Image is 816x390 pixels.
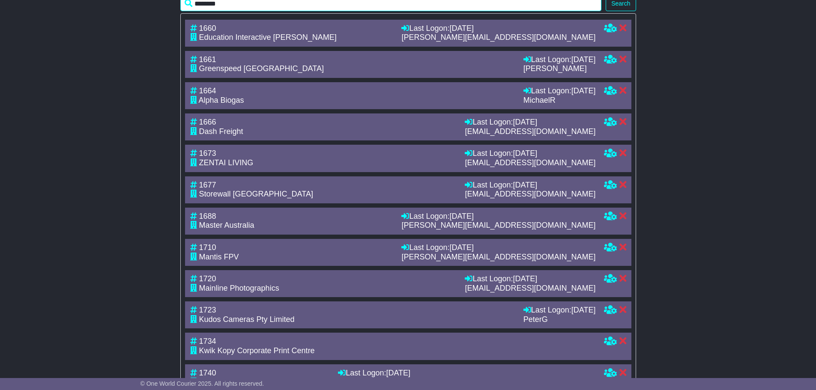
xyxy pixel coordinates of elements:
[465,158,595,168] div: [EMAIL_ADDRESS][DOMAIN_NAME]
[523,55,596,65] div: Last Logon:
[140,380,264,387] span: © One World Courier 2025. All rights reserved.
[513,149,537,158] span: [DATE]
[523,306,596,315] div: Last Logon:
[465,127,595,137] div: [EMAIL_ADDRESS][DOMAIN_NAME]
[513,118,537,126] span: [DATE]
[199,64,324,73] span: Greenspeed [GEOGRAPHIC_DATA]
[449,212,474,220] span: [DATE]
[465,181,595,190] div: Last Logon:
[199,33,337,42] span: Education Interactive [PERSON_NAME]
[199,118,216,126] span: 1666
[401,24,595,33] div: Last Logon:
[465,284,595,293] div: [EMAIL_ADDRESS][DOMAIN_NAME]
[199,315,295,324] span: Kudos Cameras Pty Limited
[571,86,596,95] span: [DATE]
[199,337,216,345] span: 1734
[571,306,596,314] span: [DATE]
[465,274,595,284] div: Last Logon:
[449,24,474,33] span: [DATE]
[465,190,595,199] div: [EMAIL_ADDRESS][DOMAIN_NAME]
[199,86,216,95] span: 1664
[199,274,216,283] span: 1720
[571,55,596,64] span: [DATE]
[199,306,216,314] span: 1723
[465,149,595,158] div: Last Logon:
[338,369,595,378] div: Last Logon:
[199,55,216,64] span: 1661
[523,86,596,96] div: Last Logon:
[401,212,595,221] div: Last Logon:
[199,253,239,261] span: Mantis FPV
[199,24,216,33] span: 1660
[449,243,474,252] span: [DATE]
[523,96,596,105] div: MichaelR
[199,181,216,189] span: 1677
[199,96,244,104] span: Alpha Biogas
[199,284,279,292] span: Mainline Photographics
[386,369,410,377] span: [DATE]
[199,149,216,158] span: 1673
[401,33,595,42] div: [PERSON_NAME][EMAIL_ADDRESS][DOMAIN_NAME]
[513,181,537,189] span: [DATE]
[199,369,216,377] span: 1740
[199,158,254,167] span: ZENTAI LIVING
[199,127,243,136] span: Dash Freight
[199,243,216,252] span: 1710
[513,274,537,283] span: [DATE]
[465,118,595,127] div: Last Logon:
[401,221,595,230] div: [PERSON_NAME][EMAIL_ADDRESS][DOMAIN_NAME]
[199,190,313,198] span: Storewall [GEOGRAPHIC_DATA]
[199,212,216,220] span: 1688
[401,243,595,253] div: Last Logon:
[523,315,596,325] div: PeterG
[401,253,595,262] div: [PERSON_NAME][EMAIL_ADDRESS][DOMAIN_NAME]
[523,64,596,74] div: [PERSON_NAME]
[199,221,254,229] span: Master Australia
[199,346,315,355] span: Kwik Kopy Corporate Print Centre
